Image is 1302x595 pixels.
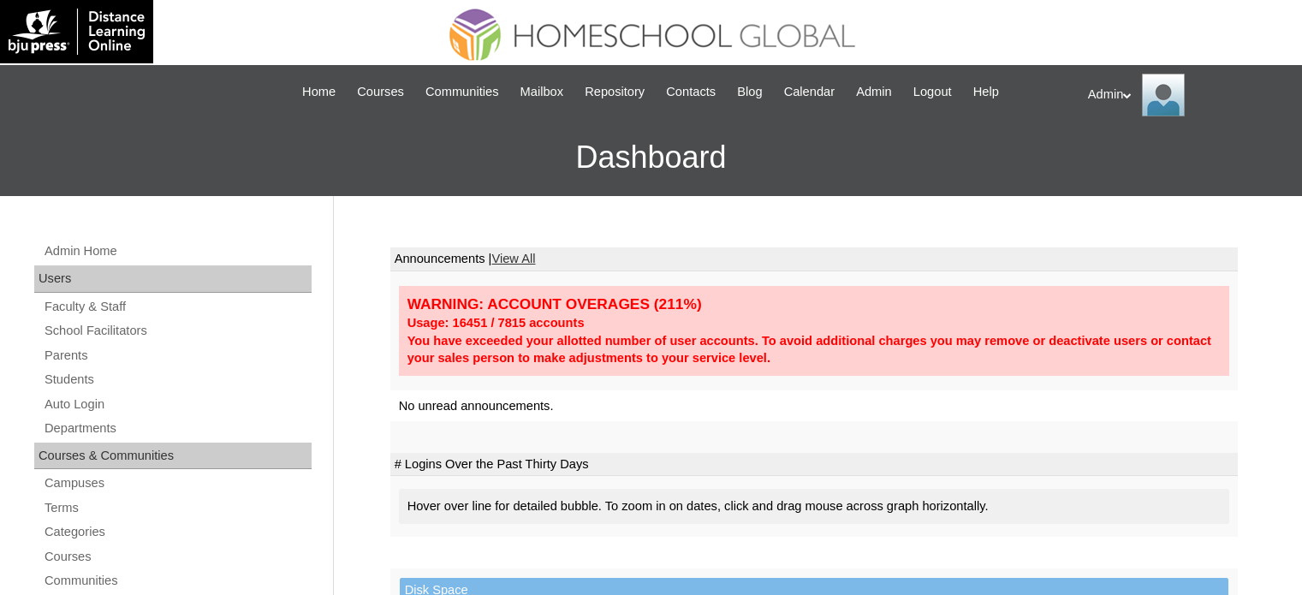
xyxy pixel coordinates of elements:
span: Repository [585,82,645,102]
td: Announcements | [390,247,1238,271]
a: Campuses [43,473,312,494]
a: Parents [43,345,312,366]
span: Contacts [666,82,716,102]
a: Mailbox [512,82,573,102]
a: Terms [43,497,312,519]
div: Admin [1088,74,1285,116]
a: Home [294,82,344,102]
div: Hover over line for detailed bubble. To zoom in on dates, click and drag mouse across graph horiz... [399,489,1229,524]
span: Admin [856,82,892,102]
span: Mailbox [520,82,564,102]
a: Blog [728,82,770,102]
a: Departments [43,418,312,439]
div: Courses & Communities [34,443,312,470]
a: School Facilitators [43,320,312,342]
span: Courses [357,82,404,102]
div: WARNING: ACCOUNT OVERAGES (211%) [407,295,1221,314]
span: Home [302,82,336,102]
a: Contacts [657,82,724,102]
img: logo-white.png [9,9,145,55]
strong: Usage: 16451 / 7815 accounts [407,316,585,330]
span: Help [973,82,999,102]
a: Admin [847,82,901,102]
a: Communities [43,570,312,592]
span: Blog [737,82,762,102]
h3: Dashboard [9,119,1293,196]
a: Communities [417,82,508,102]
a: View All [491,252,535,265]
span: Communities [425,82,499,102]
a: Repository [576,82,653,102]
a: Categories [43,521,312,543]
a: Logout [905,82,960,102]
div: You have exceeded your allotted number of user accounts. To avoid additional charges you may remo... [407,332,1221,367]
span: Calendar [784,82,835,102]
img: Admin Homeschool Global [1142,74,1185,116]
td: # Logins Over the Past Thirty Days [390,453,1238,477]
a: Admin Home [43,241,312,262]
td: No unread announcements. [390,390,1238,422]
div: Users [34,265,312,293]
span: Logout [913,82,952,102]
a: Students [43,369,312,390]
a: Courses [43,546,312,568]
a: Faculty & Staff [43,296,312,318]
a: Courses [348,82,413,102]
a: Auto Login [43,394,312,415]
a: Help [965,82,1008,102]
a: Calendar [776,82,843,102]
